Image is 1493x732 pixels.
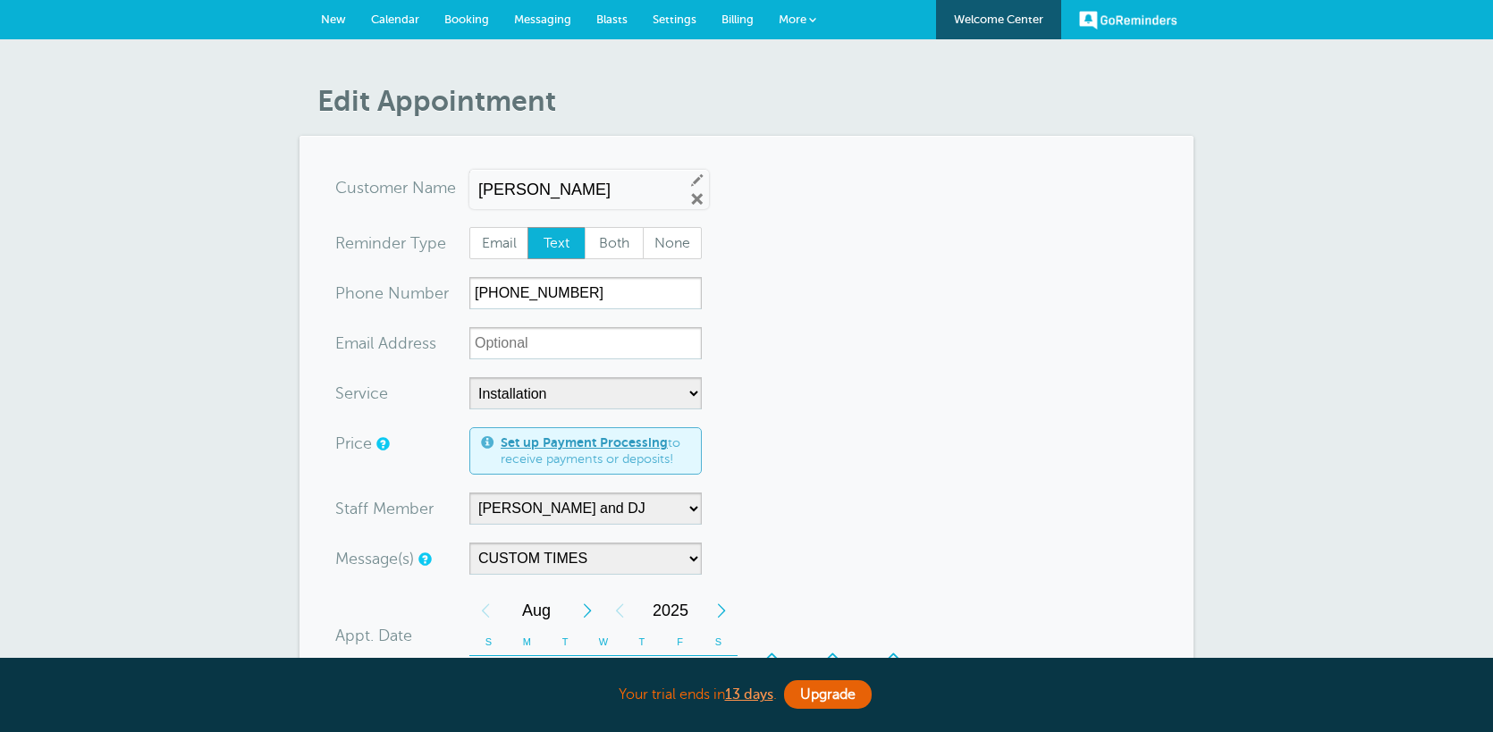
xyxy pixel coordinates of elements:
[699,628,738,656] th: S
[622,656,661,692] div: 31
[528,228,586,258] span: Text
[622,628,661,656] th: T
[689,191,705,207] a: Remove
[321,13,346,26] span: New
[335,435,372,451] label: Price
[335,172,469,204] div: ame
[585,628,623,656] th: W
[335,501,434,517] label: Staff Member
[603,593,636,628] div: Previous Year
[644,228,701,258] span: None
[705,593,738,628] div: Next Year
[585,227,644,259] label: Both
[571,593,603,628] div: Next Month
[502,593,571,628] span: August
[376,438,387,450] a: An optional price for the appointment. If you set a price, you can include a payment link in your...
[371,13,419,26] span: Calendar
[721,13,754,26] span: Billing
[508,656,546,692] div: Monday, July 28
[469,593,502,628] div: Previous Month
[546,628,585,656] th: T
[335,285,365,301] span: Pho
[661,656,699,692] div: 1
[335,235,446,251] label: Reminder Type
[469,656,508,692] div: Sunday, July 27
[784,680,872,709] a: Upgrade
[689,172,705,188] a: Edit
[335,551,414,567] label: Message(s)
[586,228,643,258] span: Both
[1421,660,1475,714] iframe: Resource center
[546,656,585,692] div: 29
[444,13,489,26] span: Booking
[299,676,1194,714] div: Your trial ends in .
[364,180,425,196] span: tomer N
[501,435,690,467] span: to receive payments or deposits!
[699,656,738,692] div: Saturday, August 2
[725,686,773,703] a: 13 days
[508,628,546,656] th: M
[699,656,738,692] div: 2
[661,628,699,656] th: F
[335,335,367,351] span: Ema
[470,228,527,258] span: Email
[469,628,508,656] th: S
[508,656,546,692] div: 28
[653,13,696,26] span: Settings
[335,627,412,644] label: Appt. Date
[585,656,623,692] div: 30
[469,656,508,692] div: 27
[418,553,429,565] a: Simple templates and custom messages will use the reminder schedule set under Settings > Reminder...
[367,335,408,351] span: il Add
[527,227,586,259] label: Text
[622,656,661,692] div: Thursday, July 31
[501,435,668,450] a: Set up Payment Processing
[636,593,705,628] span: 2025
[335,180,364,196] span: Cus
[335,385,388,401] label: Service
[335,277,469,309] div: mber
[585,656,623,692] div: Wednesday, July 30
[546,656,585,692] div: Tuesday, July 29
[469,227,528,259] label: Email
[469,327,702,359] input: Optional
[335,327,469,359] div: ress
[779,13,806,26] span: More
[365,285,410,301] span: ne Nu
[514,13,571,26] span: Messaging
[643,227,702,259] label: None
[661,656,699,692] div: Friday, August 1
[596,13,628,26] span: Blasts
[317,84,1194,118] h1: Edit Appointment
